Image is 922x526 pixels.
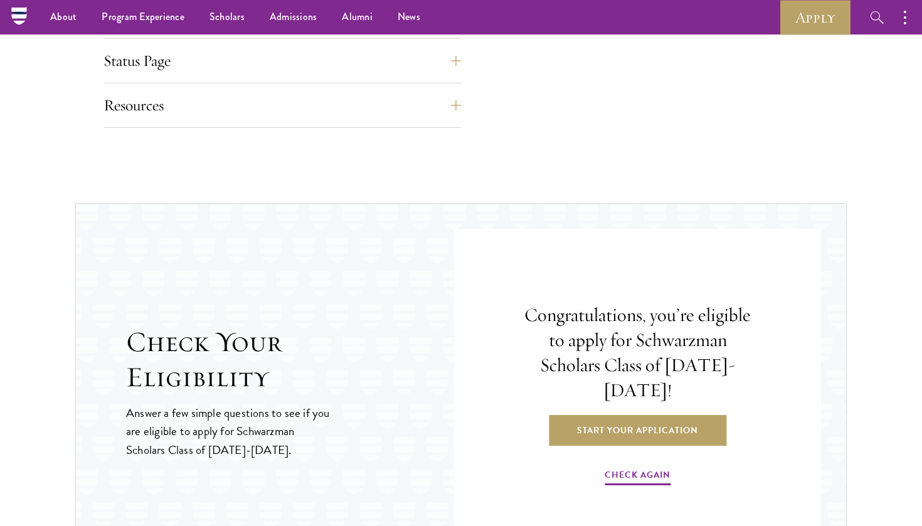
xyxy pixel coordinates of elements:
[126,325,454,395] h2: Check Your Eligibility
[549,415,726,445] a: Start Your Application
[523,303,752,403] h4: Congratulations, you’re eligible to apply for Schwarzman Scholars Class of [DATE]-[DATE]!
[126,404,331,458] p: Answer a few simple questions to see if you are eligible to apply for Schwarzman Scholars Class o...
[605,467,670,487] a: Check Again
[103,46,461,76] button: Status Page
[103,90,461,120] button: Resources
